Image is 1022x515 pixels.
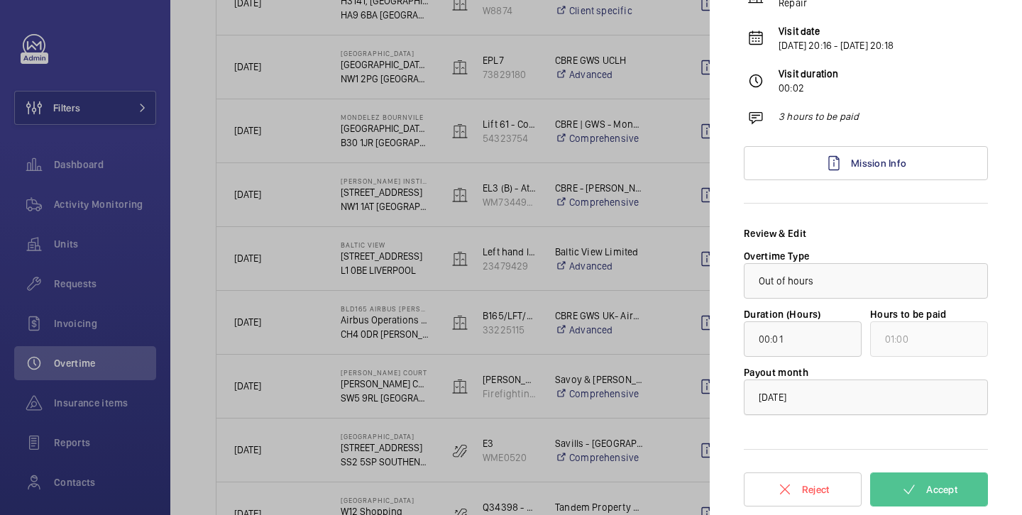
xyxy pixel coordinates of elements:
[870,321,988,357] input: undefined
[744,226,988,240] div: Review & Edit
[851,157,906,169] span: Mission Info
[870,309,947,320] label: Hours to be paid
[779,81,839,95] p: 00:02
[744,309,821,320] label: Duration (Hours)
[779,109,859,123] p: 3 hours to be paid
[744,250,810,262] label: Overtime Type
[744,321,862,357] input: function Vt(){if((0,e.mK)(at),at.value===S)throw new n.buA(-950,null);return at.value}
[759,392,786,403] span: [DATE]
[744,146,988,180] a: Mission Info
[744,367,808,378] label: Payout month
[779,38,894,52] p: [DATE] 20:16 - [DATE] 20:18
[744,472,862,506] button: Reject
[779,68,839,79] b: Visit duration
[802,484,830,495] span: Reject
[926,484,957,495] span: Accept
[870,472,988,506] button: Accept
[779,26,820,37] b: Visit date
[759,275,814,287] span: Out of hours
